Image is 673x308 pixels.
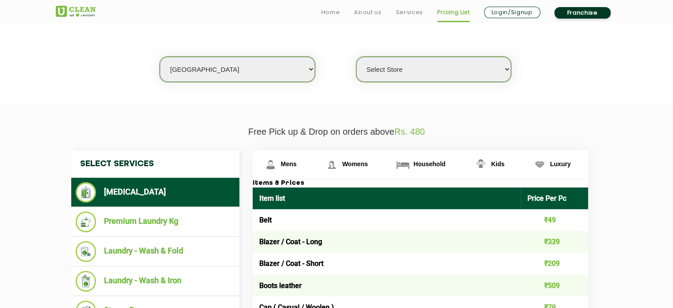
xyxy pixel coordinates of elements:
[473,157,488,172] img: Kids
[253,179,588,187] h3: Items & Prices
[321,7,340,18] a: Home
[76,182,96,203] img: Dry Cleaning
[76,271,235,292] li: Laundry - Wash & Iron
[56,6,96,17] img: UClean Laundry and Dry Cleaning
[394,127,425,136] span: Rs. 480
[56,127,618,137] p: Free Pick up & Drop on orders above
[413,160,445,168] span: Household
[71,150,239,178] h4: Select Services
[437,7,470,18] a: Pricing List
[521,231,588,253] td: ₹339
[281,160,297,168] span: Mens
[253,253,521,274] td: Blazer / Coat - Short
[324,157,339,172] img: Womens
[354,7,381,18] a: About us
[521,253,588,274] td: ₹209
[76,182,235,203] li: [MEDICAL_DATA]
[253,187,521,209] th: Item list
[484,7,540,18] a: Login/Signup
[76,241,235,262] li: Laundry - Wash & Fold
[491,160,504,168] span: Kids
[342,160,368,168] span: Womens
[395,157,411,172] img: Household
[76,271,96,292] img: Laundry - Wash & Iron
[550,160,571,168] span: Luxury
[554,7,611,19] a: Franchise
[253,275,521,296] td: Boots leather
[76,211,96,232] img: Premium Laundry Kg
[263,157,278,172] img: Mens
[76,241,96,262] img: Laundry - Wash & Fold
[521,275,588,296] td: ₹509
[521,187,588,209] th: Price Per Pc
[253,209,521,231] td: Belt
[253,231,521,253] td: Blazer / Coat - Long
[76,211,235,232] li: Premium Laundry Kg
[396,7,423,18] a: Services
[521,209,588,231] td: ₹49
[532,157,547,172] img: Luxury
